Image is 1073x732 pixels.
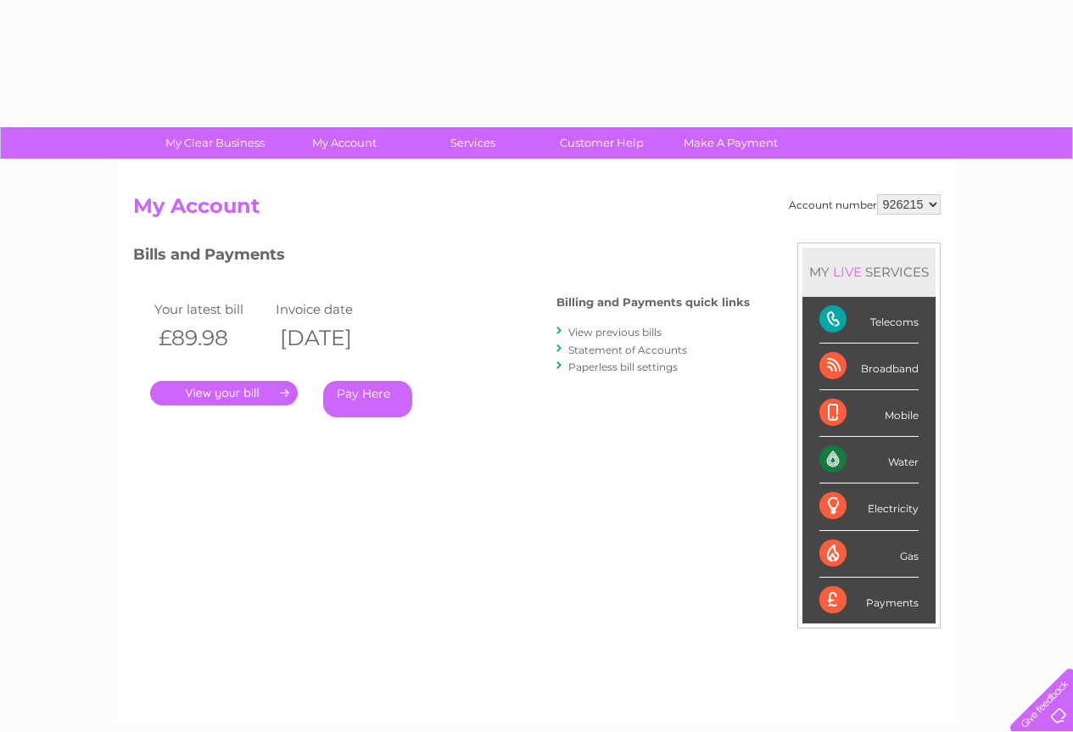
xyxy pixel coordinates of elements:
[789,194,941,215] div: Account number
[819,483,919,530] div: Electricity
[274,127,414,159] a: My Account
[819,344,919,390] div: Broadband
[819,390,919,437] div: Mobile
[133,194,941,226] h2: My Account
[568,326,662,338] a: View previous bills
[830,264,865,280] div: LIVE
[568,360,678,373] a: Paperless bill settings
[323,381,412,417] a: Pay Here
[271,321,394,355] th: [DATE]
[150,381,298,405] a: .
[568,344,687,356] a: Statement of Accounts
[819,297,919,344] div: Telecoms
[556,296,750,309] h4: Billing and Payments quick links
[819,437,919,483] div: Water
[145,127,285,159] a: My Clear Business
[819,578,919,623] div: Payments
[532,127,672,159] a: Customer Help
[150,321,272,355] th: £89.98
[802,248,936,296] div: MY SERVICES
[403,127,543,159] a: Services
[150,298,272,321] td: Your latest bill
[271,298,394,321] td: Invoice date
[819,531,919,578] div: Gas
[661,127,801,159] a: Make A Payment
[133,243,750,272] h3: Bills and Payments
